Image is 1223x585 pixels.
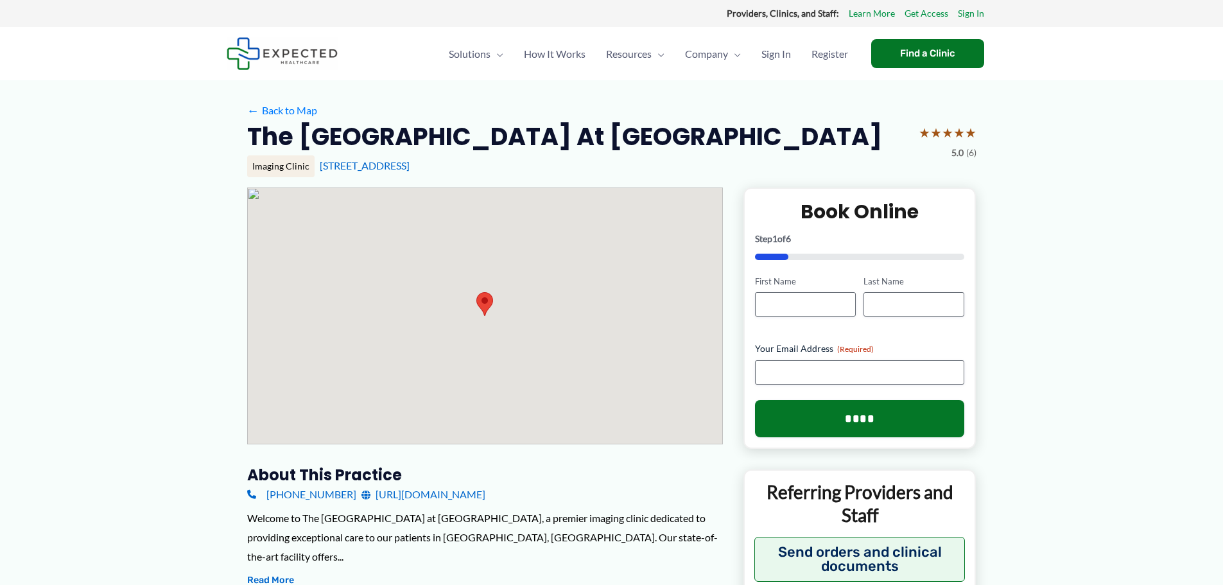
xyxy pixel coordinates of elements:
[675,31,751,76] a: CompanyMenu Toggle
[728,31,741,76] span: Menu Toggle
[247,101,317,120] a: ←Back to Map
[837,344,874,354] span: (Required)
[871,39,984,68] a: Find a Clinic
[754,480,966,527] p: Referring Providers and Staff
[942,121,953,144] span: ★
[755,342,965,355] label: Your Email Address
[849,5,895,22] a: Learn More
[755,199,965,224] h2: Book Online
[685,31,728,76] span: Company
[754,537,966,582] button: Send orders and clinical documents
[320,159,410,171] a: [STREET_ADDRESS]
[953,121,965,144] span: ★
[727,8,839,19] strong: Providers, Clinics, and Staff:
[247,485,356,504] a: [PHONE_NUMBER]
[247,155,315,177] div: Imaging Clinic
[811,31,848,76] span: Register
[930,121,942,144] span: ★
[514,31,596,76] a: How It Works
[227,37,338,70] img: Expected Healthcare Logo - side, dark font, small
[247,121,882,152] h2: The [GEOGRAPHIC_DATA] at [GEOGRAPHIC_DATA]
[919,121,930,144] span: ★
[772,233,777,244] span: 1
[490,31,503,76] span: Menu Toggle
[449,31,490,76] span: Solutions
[247,465,723,485] h3: About this practice
[606,31,652,76] span: Resources
[438,31,858,76] nav: Primary Site Navigation
[965,121,976,144] span: ★
[596,31,675,76] a: ResourcesMenu Toggle
[863,275,964,288] label: Last Name
[905,5,948,22] a: Get Access
[524,31,585,76] span: How It Works
[761,31,791,76] span: Sign In
[966,144,976,161] span: (6)
[438,31,514,76] a: SolutionsMenu Toggle
[951,144,964,161] span: 5.0
[755,275,856,288] label: First Name
[247,104,259,116] span: ←
[786,233,791,244] span: 6
[958,5,984,22] a: Sign In
[247,509,723,566] div: Welcome to The [GEOGRAPHIC_DATA] at [GEOGRAPHIC_DATA], a premier imaging clinic dedicated to prov...
[801,31,858,76] a: Register
[652,31,664,76] span: Menu Toggle
[751,31,801,76] a: Sign In
[361,485,485,504] a: [URL][DOMAIN_NAME]
[755,234,965,243] p: Step of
